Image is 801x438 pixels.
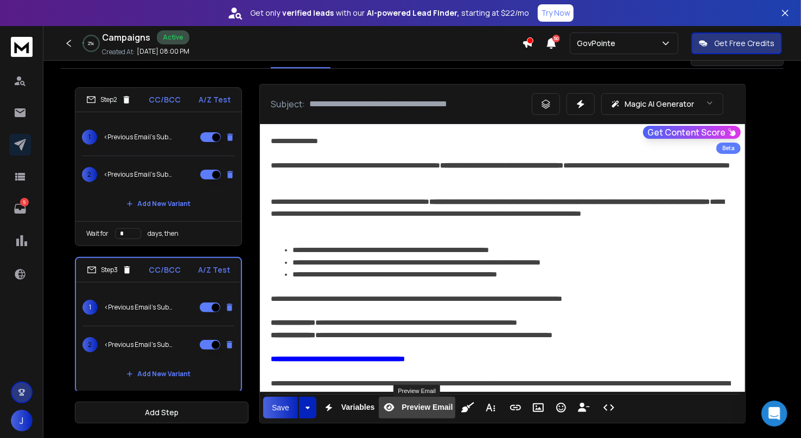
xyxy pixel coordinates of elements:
[17,318,169,371] div: This way, you get the benefit of improved deliverability through provider matching, without limit...
[538,4,574,22] button: Try Now
[104,133,173,141] p: <Previous Email's Subject>
[75,402,249,423] button: Add Step
[9,194,178,377] div: Hi [PERSON_NAME],That’s correct. With Provider Matching ON and Strict Provider Matching OFF, Reac...
[82,167,97,182] span: 2
[190,4,210,24] div: Close
[9,198,31,220] a: 5
[17,201,169,211] div: Hi [PERSON_NAME],
[20,198,29,207] p: 5
[48,30,69,39] a: [URL]
[34,355,43,363] button: Gif picker
[625,99,694,110] p: Magic AI Generator
[104,340,174,349] p: <Previous Email's Subject>
[69,355,78,363] button: Start recording
[137,47,189,56] p: [DATE] 08:00 PM
[17,355,26,363] button: Emoji picker
[505,397,526,418] button: Insert Link (⌘K)
[379,397,455,418] button: Preview Email
[11,37,33,57] img: logo
[52,355,60,363] button: Upload attachment
[104,170,173,179] p: <Previous Email's Subject>
[716,143,741,154] div: Beta
[541,8,570,18] p: Try Now
[17,216,169,312] div: That’s correct. With Provider Matching ON and Strict Provider Matching OFF, ReachInbox will prior...
[339,403,377,412] span: Variables
[118,363,199,385] button: Add New Variant
[552,35,560,42] span: 50
[75,87,242,246] li: Step2CC/BCCA/Z Test1<Previous Email's Subject>2<Previous Email's Subject>Add New VariantWait ford...
[9,7,208,194] div: james says…
[48,46,200,67] div: What If I Don’t Have Google or Outlook Accounts Available?
[31,6,48,23] img: Profile image for Box
[263,397,298,418] button: Save
[86,229,109,238] p: Wait for
[714,38,774,49] p: Get Free Credits
[48,73,200,179] div: With Provider Matching: If you don’t have any Google or Outlook accounts set up, the system will ...
[551,397,571,418] button: Emoticons
[75,257,242,392] li: Step3CC/BCCA/Z Test1<Previous Email's Subject>2<Previous Email's Subject>Add New Variant
[87,265,132,275] div: Step 3
[198,265,230,275] p: A/Z Test
[761,401,787,427] iframe: Intercom live chat
[82,300,98,315] span: 1
[149,94,181,105] p: CC/BCC
[574,397,594,418] button: Insert Unsubscribe Link
[102,31,150,44] h1: Campaigns
[102,48,135,56] p: Created At:
[643,126,741,139] button: Get Content Score
[157,30,189,44] div: Active
[282,8,334,18] strong: verified leads
[691,33,782,54] button: Get Free Credits
[186,350,204,368] button: Send a message…
[9,194,208,397] div: Raj says…
[393,385,440,397] div: Preview Email
[271,98,305,111] p: Subject:
[170,4,190,25] button: Home
[399,403,455,412] span: Preview Email
[9,332,208,350] textarea: Message…
[88,40,94,47] p: 2 %
[577,38,620,49] p: GovPointe
[148,229,179,238] p: days, then
[11,410,33,431] button: J
[53,10,68,18] h1: Box
[367,8,459,18] strong: AI-powered Lead Finder,
[528,397,549,418] button: Insert Image (⌘P)
[599,397,619,418] button: Code View
[199,94,231,105] p: A/Z Test
[39,7,208,185] div: [URL]What If I Don’t Have Google or Outlook Accounts Available?With Provider Matching:If you don’...
[149,265,181,275] p: CC/BCC
[601,93,723,115] button: Magic AI Generator
[104,303,174,312] p: <Previous Email's Subject>
[7,4,28,25] button: go back
[82,130,97,145] span: 1
[319,397,377,418] button: Variables
[86,95,131,105] div: Step 2
[118,193,199,215] button: Add New Variant
[82,337,98,352] span: 2
[250,8,529,18] p: Get only with our starting at $22/mo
